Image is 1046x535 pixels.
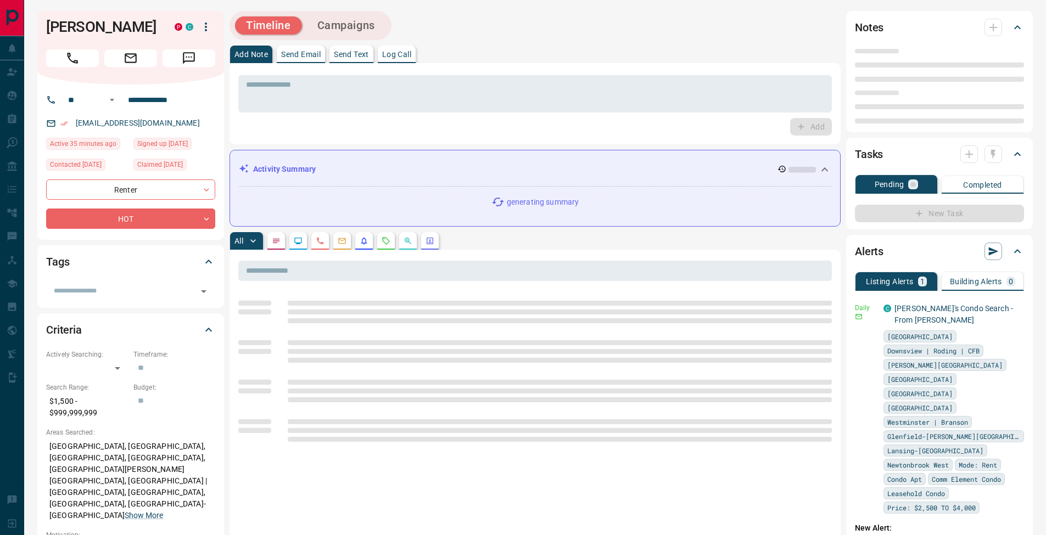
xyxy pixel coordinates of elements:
[855,243,883,260] h2: Alerts
[855,238,1024,264] div: Alerts
[46,427,215,437] p: Areas Searched:
[932,474,1001,485] span: Comm Element Condo
[855,522,1024,534] p: New Alert:
[404,236,412,245] svg: Opportunities
[875,181,904,188] p: Pending
[133,138,215,153] div: Sun Jun 05 2022
[887,488,945,499] span: Leasehold Condo
[46,179,215,200] div: Renter
[50,159,102,170] span: Contacted [DATE]
[272,236,281,245] svg: Notes
[125,510,163,521] button: Show More
[887,416,968,427] span: Westminster | Branson
[855,141,1024,167] div: Tasks
[894,304,1013,324] a: [PERSON_NAME]'s Condo Search - From [PERSON_NAME]
[887,474,922,485] span: Condo Apt
[163,49,215,67] span: Message
[235,16,302,35] button: Timeline
[855,145,883,163] h2: Tasks
[887,374,953,385] span: [GEOGRAPHIC_DATA]
[887,445,983,456] span: Lansing-[GEOGRAPHIC_DATA]
[46,249,215,275] div: Tags
[50,138,116,149] span: Active 35 minutes ago
[186,23,193,31] div: condos.ca
[887,402,953,413] span: [GEOGRAPHIC_DATA]
[963,181,1002,189] p: Completed
[104,49,157,67] span: Email
[306,16,386,35] button: Campaigns
[196,284,211,299] button: Open
[46,159,128,174] div: Mon Sep 08 2025
[855,14,1024,41] div: Notes
[239,159,831,179] div: Activity Summary
[105,93,119,106] button: Open
[950,278,1002,285] p: Building Alerts
[316,236,325,245] svg: Calls
[360,236,368,245] svg: Listing Alerts
[887,431,1020,442] span: Glenfield-[PERSON_NAME][GEOGRAPHIC_DATA]
[46,209,215,229] div: HOT
[866,278,914,285] p: Listing Alerts
[133,382,215,392] p: Budget:
[855,303,877,313] p: Daily
[1009,278,1013,285] p: 0
[887,331,953,342] span: [GEOGRAPHIC_DATA]
[46,350,128,359] p: Actively Searching:
[46,392,128,422] p: $1,500 - $999,999,999
[234,50,268,58] p: Add Note
[60,120,68,127] svg: Email Verified
[46,321,82,339] h2: Criteria
[46,138,128,153] div: Tue Sep 16 2025
[46,437,215,525] p: [GEOGRAPHIC_DATA], [GEOGRAPHIC_DATA], [GEOGRAPHIC_DATA], [GEOGRAPHIC_DATA], [GEOGRAPHIC_DATA][PER...
[382,50,411,58] p: Log Call
[920,278,925,285] p: 1
[46,382,128,392] p: Search Range:
[855,19,883,36] h2: Notes
[855,313,863,320] svg: Email
[883,305,891,312] div: condos.ca
[133,159,215,174] div: Sun May 07 2023
[338,236,346,245] svg: Emails
[133,350,215,359] p: Timeframe:
[959,459,997,470] span: Mode: Rent
[507,196,579,208] p: generating summary
[46,317,215,343] div: Criteria
[234,237,243,245] p: All
[382,236,390,245] svg: Requests
[253,164,316,175] p: Activity Summary
[887,359,1003,370] span: [PERSON_NAME][GEOGRAPHIC_DATA]
[887,388,953,399] span: [GEOGRAPHIC_DATA]
[294,236,303,245] svg: Lead Browsing Activity
[46,18,158,36] h1: [PERSON_NAME]
[46,49,99,67] span: Call
[46,253,69,271] h2: Tags
[175,23,182,31] div: property.ca
[887,459,949,470] span: Newtonbrook West
[281,50,321,58] p: Send Email
[137,159,183,170] span: Claimed [DATE]
[887,345,980,356] span: Downsview | Roding | CFB
[426,236,434,245] svg: Agent Actions
[887,502,976,513] span: Price: $2,500 TO $4,000
[76,119,200,127] a: [EMAIL_ADDRESS][DOMAIN_NAME]
[137,138,188,149] span: Signed up [DATE]
[334,50,369,58] p: Send Text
